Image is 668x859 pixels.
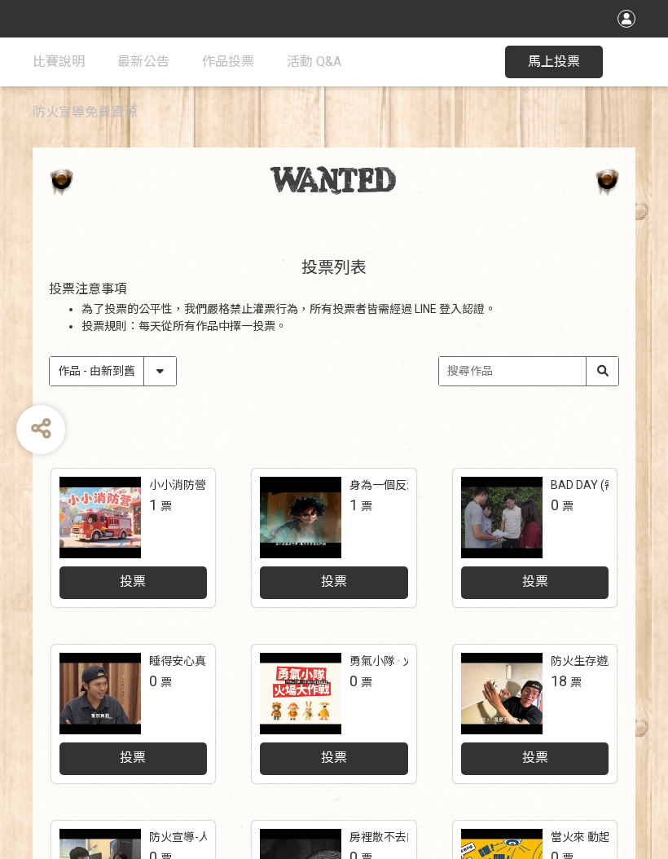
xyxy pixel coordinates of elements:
span: 投票注意事項 [49,281,127,297]
div: 睡得安心真實力 [149,653,229,670]
span: 0 [349,672,358,689]
span: 票 [361,500,372,513]
div: 當火來 動起來！ [551,829,633,846]
a: 睡得安心真實力0票投票 [51,645,216,783]
div: 房裡散不去的煙 [349,829,429,846]
div: 勇氣小隊 · 火場大作戰 [349,653,459,670]
span: 投票 [321,574,347,589]
h1: 投票列表 [49,258,619,277]
span: 票 [361,676,372,689]
li: 為了投票的公平性，我們嚴格禁止灌票行為，所有投票者皆需經過 LINE 登入認證。 [81,301,619,318]
span: 1 [149,496,157,513]
a: 防火宣導免費資源 [33,88,137,137]
span: 1 [349,496,358,513]
span: 票 [160,676,172,689]
span: 投票 [120,750,146,765]
span: 投票 [321,750,347,765]
span: 活動 Q&A [287,54,341,69]
span: 比賽說明 [33,54,85,69]
div: 防火生存遊戲 [551,653,619,670]
a: 小小消防營防災宣導1票投票 [51,469,216,607]
a: 比賽說明 [33,37,85,86]
a: 最新公告 [117,37,169,86]
span: 0 [551,496,559,513]
a: 防火生存遊戲18票投票 [453,645,617,783]
span: 投票 [522,750,548,765]
span: 作品投票 [202,54,254,69]
a: 身為一個反派1票投票 [252,469,416,607]
li: 投票規則：每天從所有作品中擇一投票。 [81,318,619,335]
a: 活動 Q&A [287,37,341,86]
span: 投票 [120,574,146,589]
span: 票 [160,500,172,513]
div: 身為一個反派 [349,477,418,494]
span: 最新公告 [117,54,169,69]
a: 作品投票 [202,37,254,86]
span: 防火宣導免費資源 [33,104,137,120]
a: 勇氣小隊 · 火場大作戰0票投票 [252,645,416,783]
a: BAD DAY (需要守護的一天)0票投票 [453,469,617,607]
span: 馬上投票 [528,54,580,69]
span: 票 [562,500,574,513]
div: 防火宣導-人離火熄 [149,829,244,846]
span: 投票 [522,574,548,589]
span: 18 [551,672,567,689]
div: 小小消防營防災宣導 [149,477,252,494]
span: 票 [570,676,582,689]
input: 搜尋作品 [439,357,618,385]
button: 馬上投票 [505,46,603,78]
span: 0 [149,672,157,689]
